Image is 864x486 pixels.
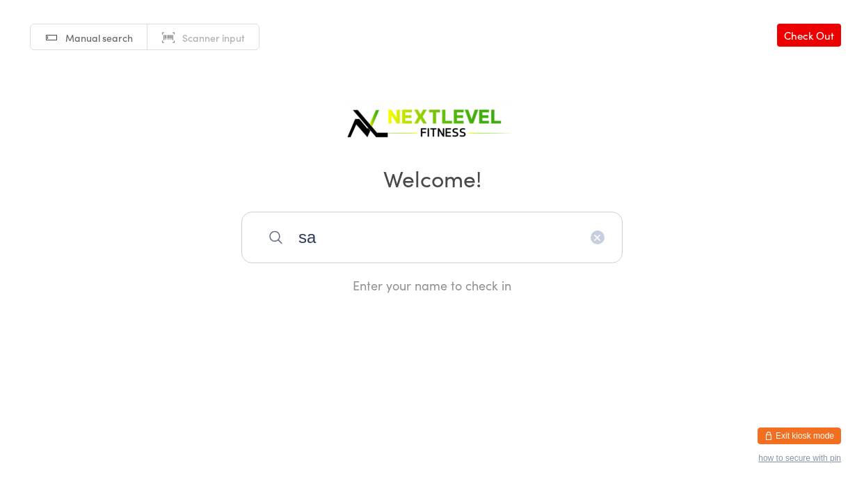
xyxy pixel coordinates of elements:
[14,162,850,194] h2: Welcome!
[65,31,133,45] span: Manual search
[241,276,623,294] div: Enter your name to check in
[345,97,519,143] img: Next Level Fitness
[241,212,623,263] input: Search
[182,31,245,45] span: Scanner input
[758,453,841,463] button: how to secure with pin
[777,24,841,47] a: Check Out
[758,428,841,444] button: Exit kiosk mode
